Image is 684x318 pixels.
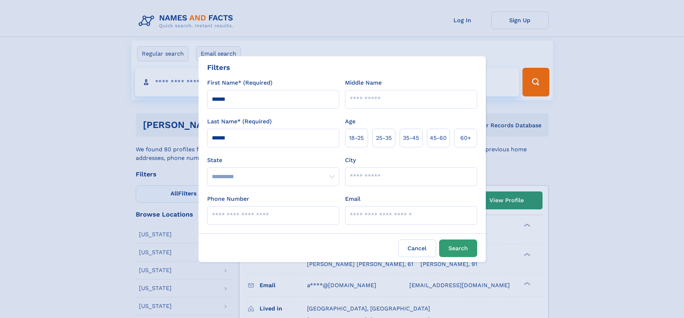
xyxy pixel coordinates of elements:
label: Middle Name [345,79,382,87]
label: City [345,156,356,165]
span: 45‑60 [430,134,447,142]
label: Email [345,195,360,203]
label: Cancel [398,239,436,257]
span: 18‑25 [349,134,364,142]
label: Last Name* (Required) [207,117,272,126]
div: Filters [207,62,230,73]
button: Search [439,239,477,257]
label: State [207,156,339,165]
span: 25‑35 [376,134,392,142]
span: 35‑45 [403,134,419,142]
span: 60+ [460,134,471,142]
label: Age [345,117,355,126]
label: First Name* (Required) [207,79,273,87]
label: Phone Number [207,195,249,203]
